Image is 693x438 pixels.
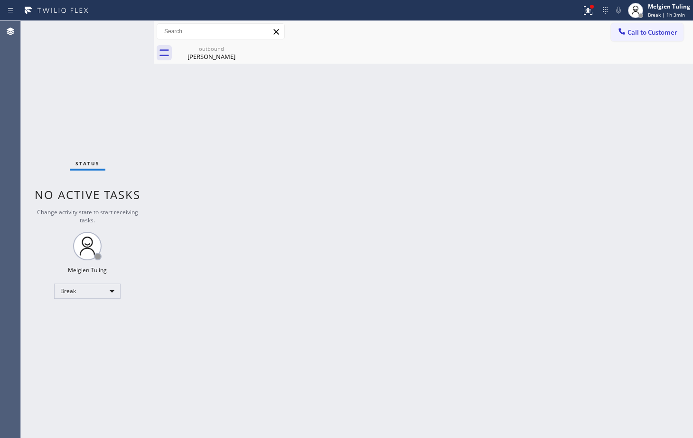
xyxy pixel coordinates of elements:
[75,160,100,167] span: Status
[176,42,247,64] div: Mr. Paul
[157,24,284,39] input: Search
[612,4,625,17] button: Mute
[54,284,121,299] div: Break
[627,28,677,37] span: Call to Customer
[611,23,684,41] button: Call to Customer
[68,266,107,274] div: Melgien Tuling
[35,187,140,202] span: No active tasks
[648,2,690,10] div: Melgien Tuling
[176,52,247,61] div: [PERSON_NAME]
[648,11,685,18] span: Break | 1h 3min
[176,45,247,52] div: outbound
[37,208,138,224] span: Change activity state to start receiving tasks.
